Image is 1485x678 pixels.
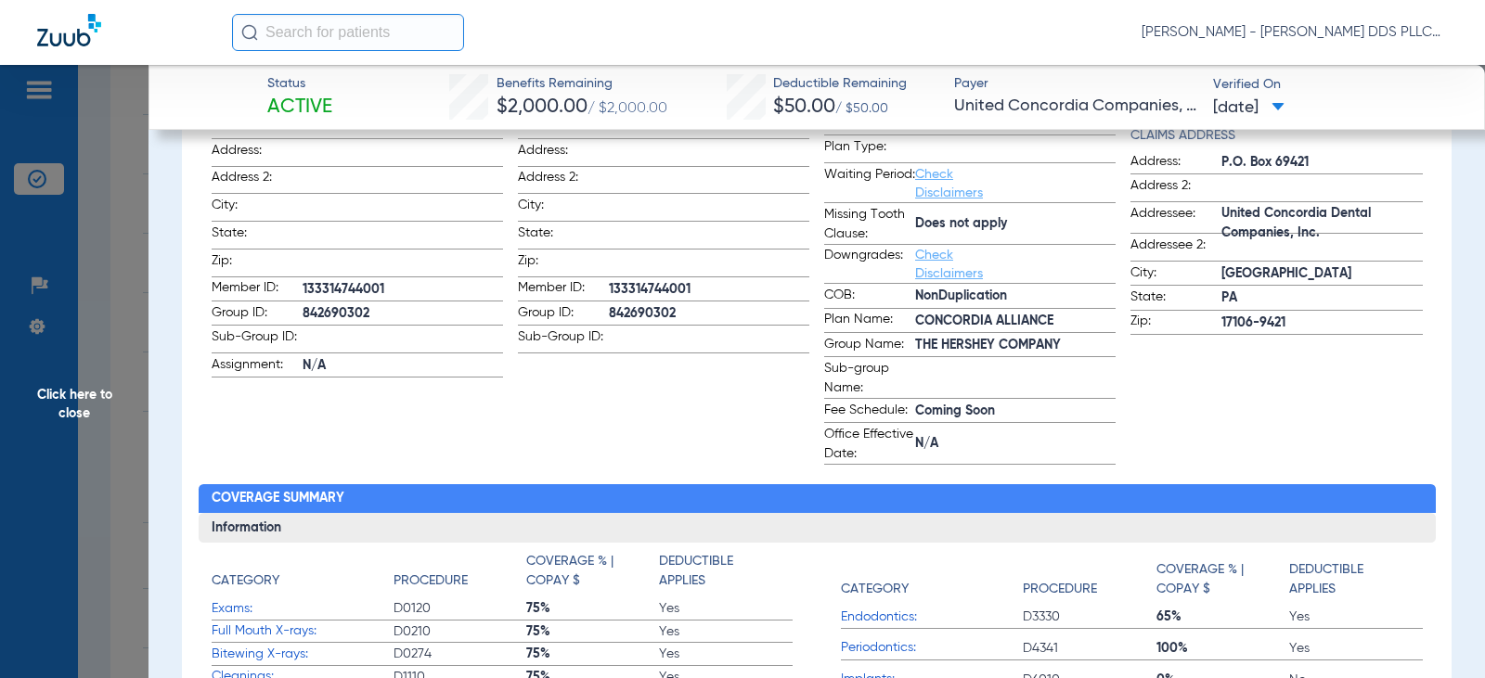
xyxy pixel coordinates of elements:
span: 65% [1156,608,1289,626]
span: Exams: [212,599,394,619]
span: Yes [659,645,792,663]
span: Active [267,95,332,121]
span: N/A [303,356,503,376]
span: Address: [518,141,609,166]
span: 17106-9421 [1221,313,1422,333]
h4: Procedure [394,571,468,591]
span: Member ID: [212,278,303,301]
span: City: [212,196,303,221]
span: Benefits Remaining [497,74,667,94]
span: City: [1130,263,1221,286]
span: 100% [1156,639,1289,658]
img: Zuub Logo [37,14,101,46]
span: City: [518,196,609,221]
span: 842690302 [609,304,809,324]
span: Waiting Period: [824,165,915,202]
span: Office Effective Date: [824,425,915,464]
span: Group Name: [824,335,915,357]
span: Zip: [212,251,303,276]
span: Plan Name: [824,310,915,332]
span: D4341 [1023,639,1156,658]
app-breakdown-title: Deductible Applies [659,552,792,597]
span: $2,000.00 [497,97,588,117]
span: Payer [954,74,1196,94]
h4: Category [841,580,909,599]
app-breakdown-title: Deductible Applies [1289,552,1422,606]
span: Status [267,74,332,94]
img: Search Icon [241,24,258,41]
span: [PERSON_NAME] - [PERSON_NAME] DDS PLLC [1142,23,1448,42]
span: $50.00 [773,97,835,117]
h4: Deductible Applies [1289,560,1413,599]
span: Yes [1289,608,1422,626]
h2: Coverage Summary [199,484,1436,514]
span: [DATE] [1213,96,1285,120]
span: State: [518,224,609,249]
span: Deductible Remaining [773,74,907,94]
span: Group ID: [518,303,609,326]
h4: Category [212,571,279,591]
span: Does not apply [915,214,1116,234]
span: Yes [659,599,792,618]
span: 75% [526,599,659,618]
h4: Coverage % | Copay $ [526,552,650,591]
span: Downgrades: [824,246,915,283]
span: Address 2: [1130,176,1221,201]
span: Full Mouth X-rays: [212,621,394,641]
span: United Concordia Dental Companies, Inc. [1221,213,1422,233]
h4: Procedure [1023,580,1097,599]
span: Sub-group Name: [824,359,915,398]
app-breakdown-title: Procedure [394,552,526,597]
span: / $2,000.00 [588,101,667,116]
span: Plan Type: [824,137,915,162]
span: Periodontics: [841,638,1023,658]
span: Member ID: [518,278,609,301]
span: Yes [1289,639,1422,658]
span: 842690302 [303,304,503,324]
app-breakdown-title: Coverage % | Copay $ [1156,552,1289,606]
span: 75% [526,622,659,641]
span: PA [1221,288,1422,308]
span: State: [212,224,303,249]
app-breakdown-title: Category [841,552,1023,606]
span: 75% [526,645,659,663]
span: Address: [1130,152,1221,174]
iframe: Chat Widget [1392,589,1485,678]
span: Sub-Group ID: [518,327,609,352]
app-breakdown-title: Procedure [1023,552,1156,606]
span: NonDuplication [915,287,1116,306]
span: Fee Schedule: [824,401,915,423]
span: Address 2: [212,168,303,193]
span: Missing Tooth Clause: [824,205,915,244]
h3: Information [199,513,1436,543]
span: Verified On [1213,75,1455,95]
span: Addressee: [1130,204,1221,234]
a: Check Disclaimers [915,249,983,280]
span: / $50.00 [835,102,888,115]
app-breakdown-title: Coverage % | Copay $ [526,552,659,597]
span: Zip: [518,251,609,276]
span: P.O. Box 69421 [1221,153,1422,173]
span: D0274 [394,645,526,663]
span: Yes [659,622,792,641]
span: Coming Soon [915,402,1116,421]
input: Search for patients [232,14,464,51]
span: D0210 [394,622,526,641]
span: Sub-Group ID: [212,327,303,352]
h4: Claims Address [1130,126,1422,146]
span: 133314744001 [303,280,503,300]
span: N/A [915,434,1116,454]
span: COB: [824,286,915,308]
span: Assignment: [212,355,303,377]
span: Endodontics: [841,608,1023,627]
span: 133314744001 [609,280,809,300]
span: Address 2: [518,168,609,193]
span: Group ID: [212,303,303,326]
h4: Deductible Applies [659,552,782,591]
span: CONCORDIA ALLIANCE [915,312,1116,331]
span: Bitewing X-rays: [212,645,394,664]
span: Zip: [1130,312,1221,334]
span: D3330 [1023,608,1156,626]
